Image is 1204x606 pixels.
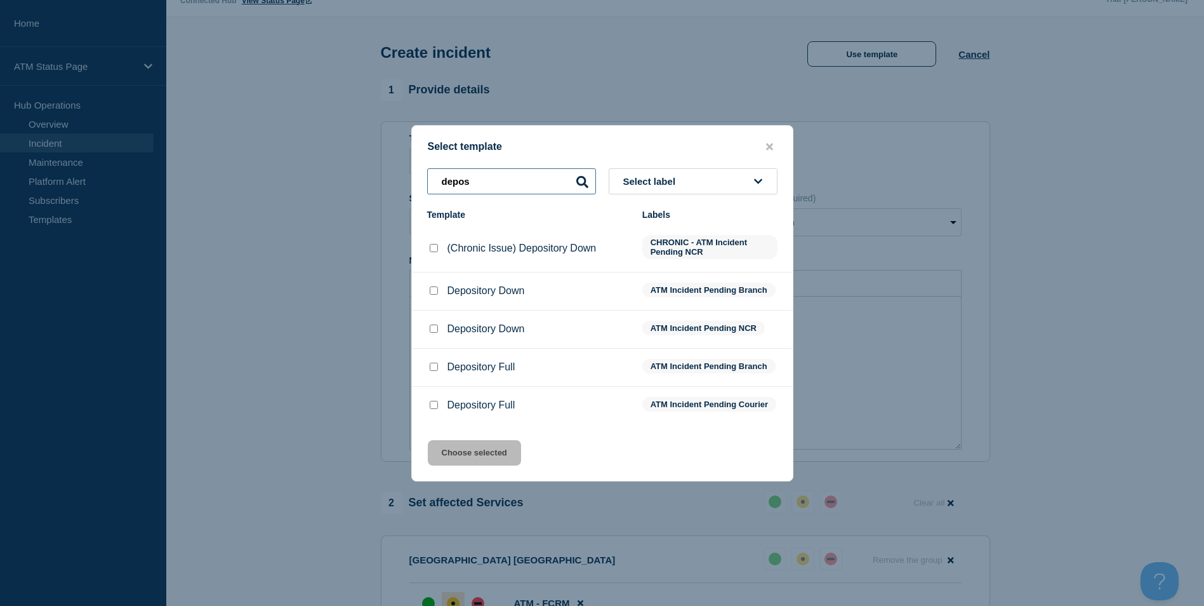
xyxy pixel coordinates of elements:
p: Depository Full [447,361,515,373]
span: ATM Incident Pending Courier [642,397,776,412]
input: Depository Full checkbox [430,363,438,371]
span: ATM Incident Pending Branch [642,359,776,374]
button: Select label [609,168,777,194]
div: Template [427,210,630,220]
span: ATM Incident Pending NCR [642,321,765,335]
div: Labels [642,210,777,220]
input: Depository Full checkbox [430,401,438,409]
input: Depository Down checkbox [430,325,438,333]
input: Depository Down checkbox [430,286,438,295]
input: (Chronic Issue) Depository Down checkbox [430,244,438,252]
div: Select template [412,141,793,153]
span: ATM Incident Pending Branch [642,283,776,297]
p: (Chronic Issue) Depository Down [447,243,597,254]
p: Depository Down [447,285,525,297]
p: Depository Full [447,400,515,411]
button: Choose selected [428,440,521,466]
span: CHRONIC - ATM Incident Pending NCR [642,235,777,259]
button: close button [762,141,777,153]
p: Depository Down [447,323,525,335]
input: Search templates & labels [427,168,596,194]
span: Select label [623,176,681,187]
